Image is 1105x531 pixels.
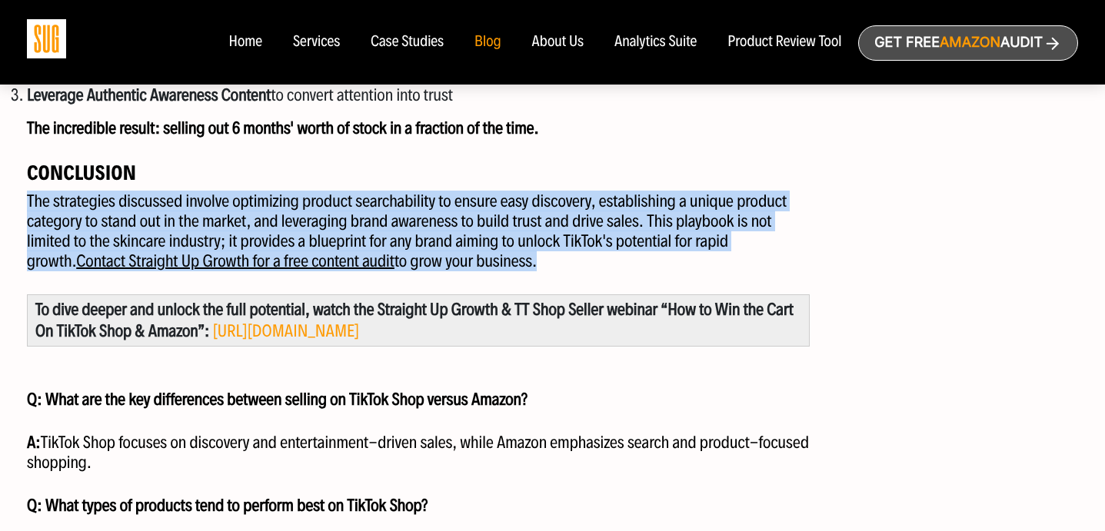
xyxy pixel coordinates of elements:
strong: The incredible result: selling out 6 months' worth of stock in a fraction of the time. [27,118,539,138]
img: Sug [27,19,66,58]
p: TikTok Shop focuses on discovery and entertainment-driven sales, while Amazon emphasizes search a... [27,433,810,473]
a: Contact Straight Up Growth for a free content audit [76,251,394,271]
a: Analytics Suite [614,34,697,51]
a: Product Review Tool [727,34,841,51]
span: Amazon [940,35,1000,51]
a: Get freeAmazonAudit [858,25,1078,61]
strong: To dive deeper and unlock the full potential, watch the Straight Up Growth & TT Shop Seller webin... [35,299,794,341]
li: to convert attention into trust [27,85,810,106]
a: Case Studies [371,34,444,51]
p: The strategies discussed involve optimizing product searchability to ensure easy discovery, estab... [27,191,810,271]
a: Home [228,34,261,51]
strong: Q: What types of products tend to perform best on TikTok Shop? [27,495,428,516]
strong: Leverage Authentic Awareness Content [27,85,271,105]
a: Services [293,34,340,51]
a: [URL][DOMAIN_NAME] [213,320,360,341]
a: Blog [474,34,501,51]
strong: A: [27,432,41,453]
a: About Us [532,34,584,51]
strong: Conclusion [27,160,136,185]
strong: Q: What are the key differences between selling on TikTok Shop versus Amazon? [27,389,528,410]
